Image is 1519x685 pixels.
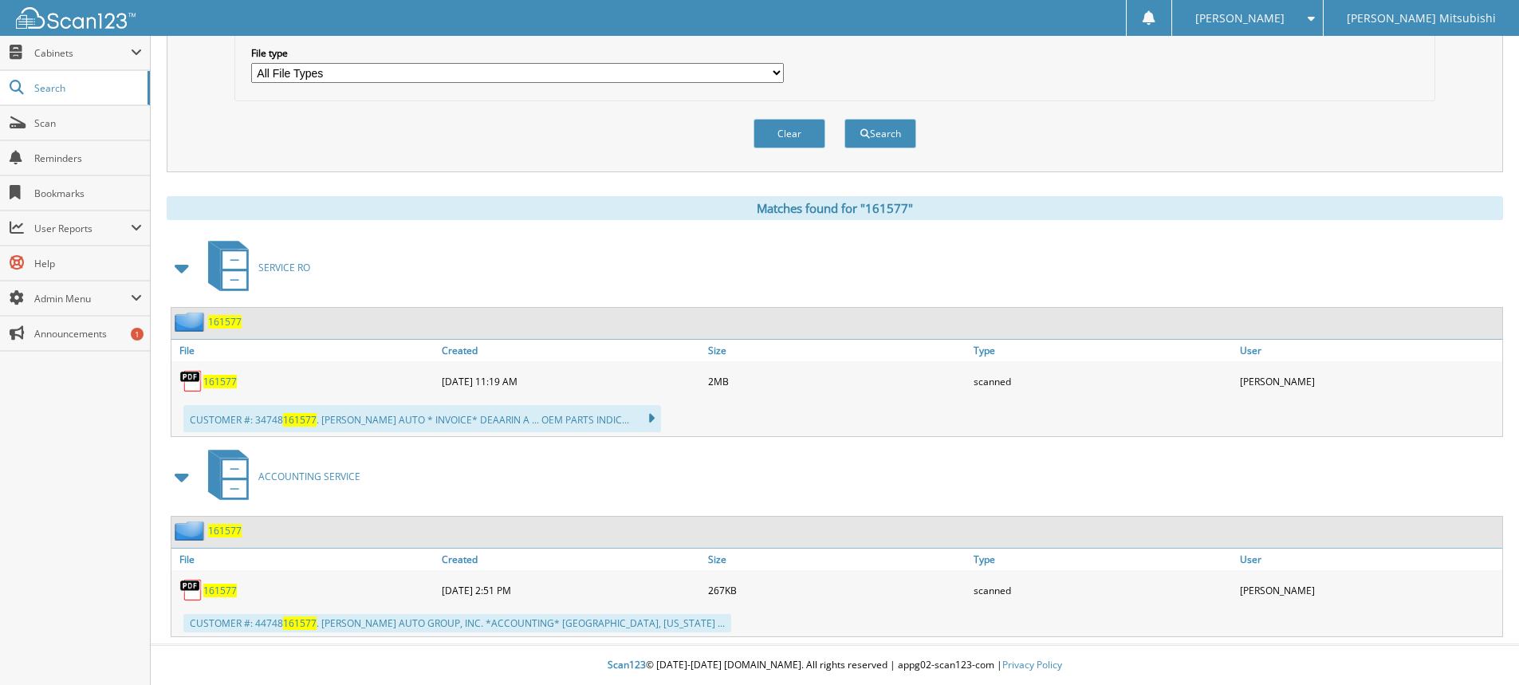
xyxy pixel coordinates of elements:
span: Cabinets [34,46,131,60]
a: 161577 [203,584,237,597]
span: Reminders [34,152,142,165]
a: 161577 [203,375,237,388]
span: Search [34,81,140,95]
a: Privacy Policy [1002,658,1062,671]
span: Scan [34,116,142,130]
a: ACCOUNTING SERVICE [199,445,360,508]
div: © [DATE]-[DATE] [DOMAIN_NAME]. All rights reserved | appg02-scan123-com | [151,646,1519,685]
div: Matches found for "161577" [167,196,1503,220]
img: folder2.png [175,521,208,541]
div: scanned [970,574,1236,606]
span: 161577 [283,413,317,427]
a: SERVICE RO [199,236,310,299]
span: Announcements [34,327,142,341]
a: User [1236,340,1502,361]
label: File type [251,46,784,60]
a: Type [970,340,1236,361]
span: Scan123 [608,658,646,671]
span: Bookmarks [34,187,142,200]
iframe: Chat Widget [1439,608,1519,685]
span: 161577 [283,616,317,630]
a: 161577 [208,315,242,329]
a: User [1236,549,1502,570]
a: File [171,340,438,361]
div: 1 [131,328,144,341]
a: File [171,549,438,570]
img: scan123-logo-white.svg [16,7,136,29]
div: [PERSON_NAME] [1236,365,1502,397]
img: folder2.png [175,312,208,332]
a: Created [438,340,704,361]
span: SERVICE RO [258,261,310,274]
a: Size [704,549,970,570]
div: [DATE] 11:19 AM [438,365,704,397]
span: Admin Menu [34,292,131,305]
button: Clear [754,119,825,148]
div: 267KB [704,574,970,606]
span: User Reports [34,222,131,235]
a: Type [970,549,1236,570]
span: [PERSON_NAME] [1195,14,1285,23]
span: Help [34,257,142,270]
div: CUSTOMER #: 34748 . [PERSON_NAME] AUTO * INVOICE* DEAARIN A ... OEM PARTS INDIC... [183,405,661,432]
div: scanned [970,365,1236,397]
div: [DATE] 2:51 PM [438,574,704,606]
img: PDF.png [179,369,203,393]
span: [PERSON_NAME] Mitsubishi [1347,14,1496,23]
a: Size [704,340,970,361]
span: ACCOUNTING SERVICE [258,470,360,483]
a: 161577 [208,524,242,537]
div: [PERSON_NAME] [1236,574,1502,606]
div: CUSTOMER #: 44748 . [PERSON_NAME] AUTO GROUP, INC. *ACCOUNTING* [GEOGRAPHIC_DATA], [US_STATE] ... [183,614,731,632]
img: PDF.png [179,578,203,602]
button: Search [844,119,916,148]
div: 2MB [704,365,970,397]
a: Created [438,549,704,570]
